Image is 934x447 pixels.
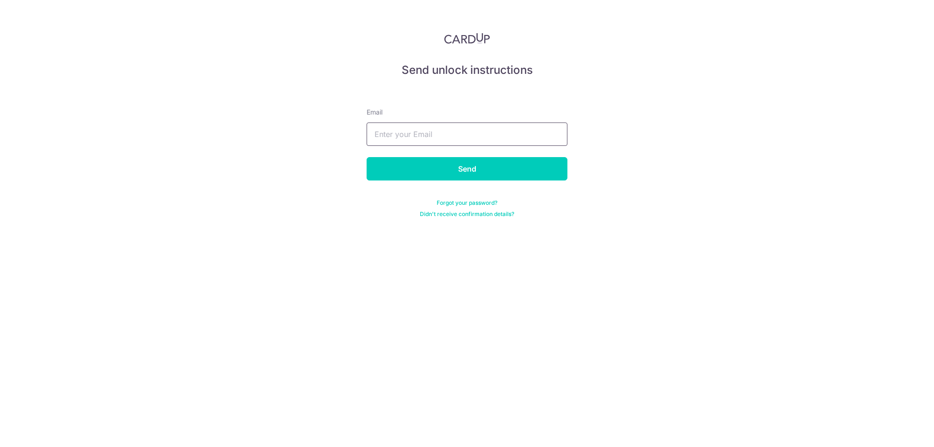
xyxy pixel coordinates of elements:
[420,210,514,218] a: Didn't receive confirmation details?
[367,157,567,180] input: Send
[367,123,567,146] input: Enter your Email
[367,108,382,116] span: translation missing: en.devise.label.Email
[444,33,490,44] img: CardUp Logo
[367,63,567,78] h5: Send unlock instructions
[437,199,497,207] a: Forgot your password?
